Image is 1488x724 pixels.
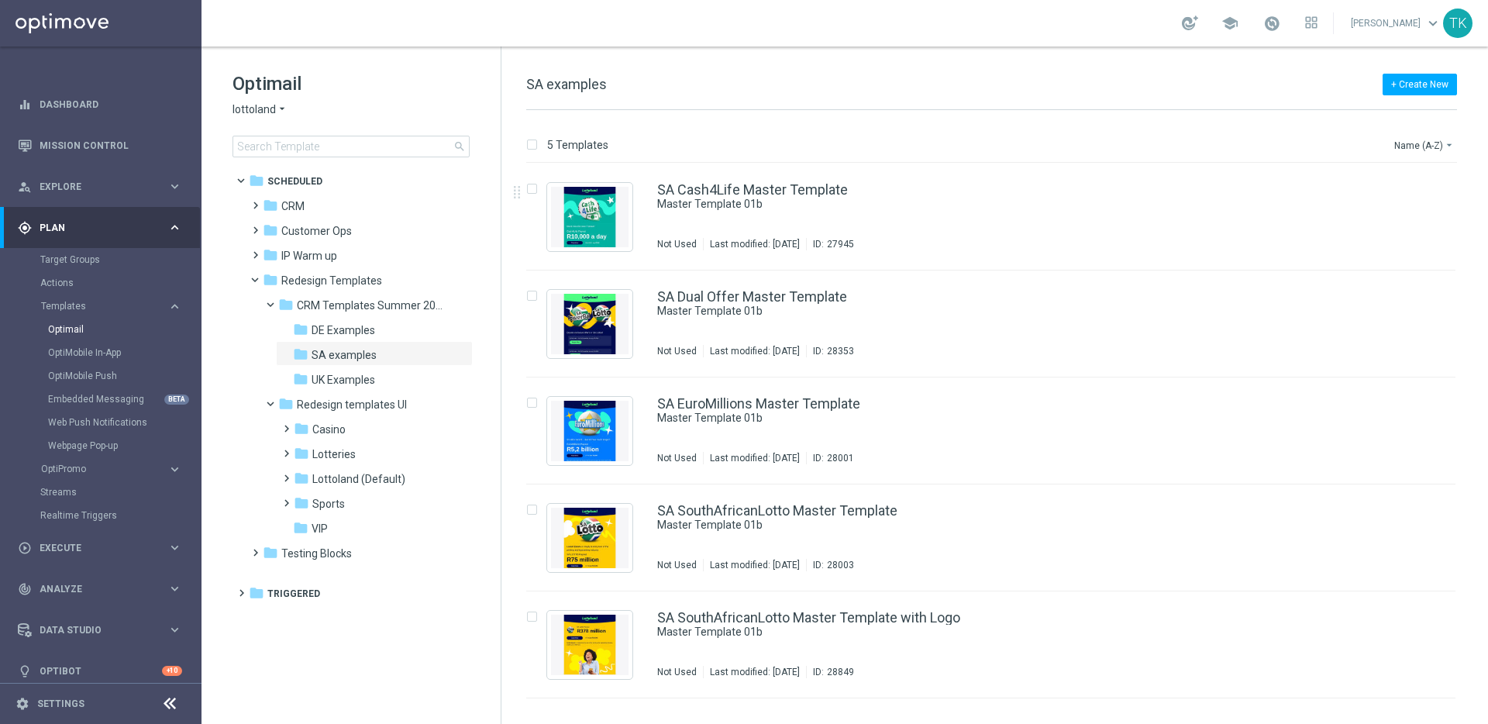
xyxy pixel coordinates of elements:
p: 5 Templates [547,138,608,152]
div: Press SPACE to select this row. [511,271,1485,378]
i: keyboard_arrow_right [167,540,182,555]
div: Dashboard [18,84,182,125]
i: folder [293,520,308,536]
i: keyboard_arrow_right [167,299,182,314]
span: Redesign templates UI [297,398,407,412]
i: folder [263,545,278,560]
i: folder [294,471,309,486]
span: Execute [40,543,167,553]
div: Embedded Messaging [48,388,200,411]
a: Actions [40,277,161,289]
i: folder [263,272,278,288]
button: lottoland arrow_drop_down [232,102,288,117]
button: Mission Control [17,140,183,152]
button: play_circle_outline Execute keyboard_arrow_right [17,542,183,554]
span: Lotteries [312,447,356,461]
div: OptiPromo keyboard_arrow_right [40,463,183,475]
i: folder [293,346,308,362]
button: equalizer Dashboard [17,98,183,111]
i: person_search [18,180,32,194]
a: Master Template 01b [657,304,1355,319]
div: gps_fixed Plan keyboard_arrow_right [17,222,183,234]
div: Press SPACE to select this row. [511,484,1485,591]
div: Master Template 01b [657,625,1390,640]
a: Dashboard [40,84,182,125]
div: 28353 [827,345,854,357]
div: Web Push Notifications [48,411,200,434]
i: folder [293,322,308,337]
div: ID: [806,345,854,357]
div: Master Template 01b [657,197,1390,212]
i: keyboard_arrow_right [167,462,182,477]
i: folder [294,495,309,511]
a: Master Template 01b [657,197,1355,212]
a: Settings [37,699,84,708]
a: SA Cash4Life Master Template [657,183,848,197]
a: Webpage Pop-up [48,440,161,452]
div: Templates keyboard_arrow_right [40,300,183,312]
button: lightbulb Optibot +10 [17,665,183,677]
span: Data Studio [40,626,167,635]
button: track_changes Analyze keyboard_arrow_right [17,583,183,595]
a: SA SouthAfricanLotto Master Template [657,504,897,518]
i: folder [294,421,309,436]
div: Plan [18,221,167,235]
img: 28003.jpeg [551,508,629,568]
a: Mission Control [40,125,182,166]
span: lottoland [232,102,276,117]
i: folder [278,396,294,412]
a: Realtime Triggers [40,509,161,522]
div: Last modified: [DATE] [704,666,806,678]
div: Master Template 01b [657,304,1390,319]
i: equalizer [18,98,32,112]
h1: Optimail [232,71,470,96]
span: Sports [312,497,345,511]
i: arrow_drop_down [276,102,288,117]
img: 28849.jpeg [551,615,629,675]
a: Optimail [48,323,161,336]
i: keyboard_arrow_right [167,581,182,596]
span: Plan [40,223,167,233]
i: folder [263,198,278,213]
div: Templates [40,295,200,457]
div: Analyze [18,582,167,596]
div: Last modified: [DATE] [704,238,806,250]
span: Redesign Templates [281,274,382,288]
img: 28353.jpeg [551,294,629,354]
span: Explore [40,182,167,191]
div: Realtime Triggers [40,504,200,527]
span: Analyze [40,584,167,594]
div: Optimail [48,318,200,341]
div: Streams [40,481,200,504]
img: 27945.jpeg [551,187,629,247]
a: Master Template 01b [657,411,1355,426]
i: arrow_drop_down [1443,139,1455,151]
a: SA Dual Offer Master Template [657,290,847,304]
a: Embedded Messaging [48,393,161,405]
span: SA examples [526,76,607,92]
div: TK [1443,9,1472,38]
span: keyboard_arrow_down [1424,15,1441,32]
div: Last modified: [DATE] [704,345,806,357]
a: SA SouthAfricanLotto Master Template with Logo [657,611,960,625]
a: [PERSON_NAME]keyboard_arrow_down [1349,12,1443,35]
div: BETA [164,395,189,405]
div: ID: [806,238,854,250]
div: Press SPACE to select this row. [511,378,1485,484]
div: Webpage Pop-up [48,434,200,457]
span: IP Warm up [281,249,337,263]
button: Name (A-Z)arrow_drop_down [1393,136,1457,154]
i: folder [249,585,264,601]
a: Target Groups [40,253,161,266]
a: Streams [40,486,161,498]
i: folder [294,446,309,461]
i: settings [15,697,29,711]
button: Data Studio keyboard_arrow_right [17,624,183,636]
div: Press SPACE to select this row. [511,591,1485,698]
i: keyboard_arrow_right [167,622,182,637]
div: ID: [806,666,854,678]
div: Actions [40,271,200,295]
